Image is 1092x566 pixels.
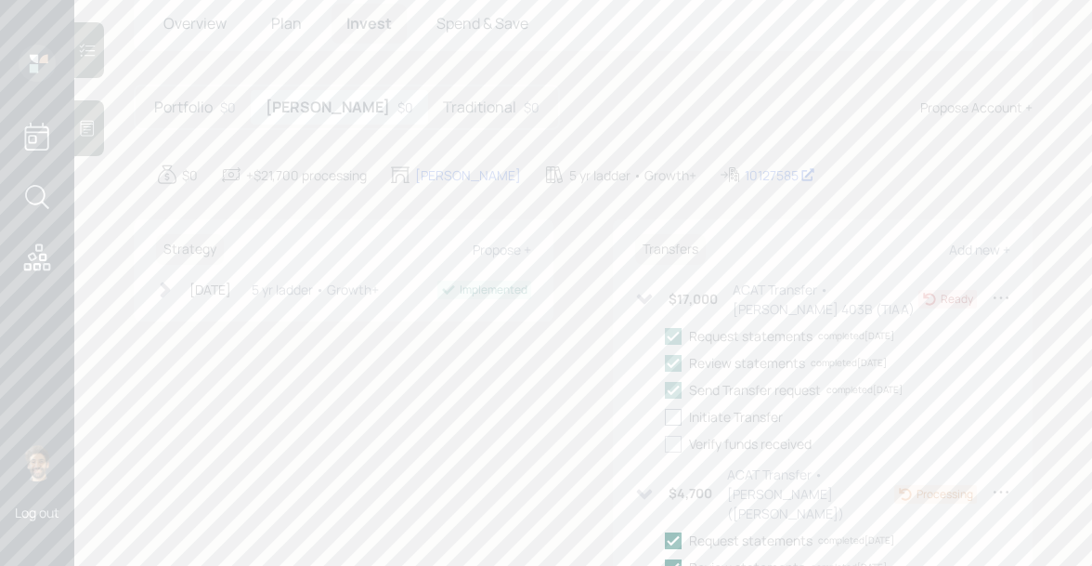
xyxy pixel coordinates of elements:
div: Request statements [689,326,812,346]
div: Review statements [689,353,805,373]
span: Spend & Save [436,13,528,33]
span: Invest [346,13,392,33]
div: completed [DATE] [811,356,887,370]
h5: [PERSON_NAME] [266,99,390,116]
span: Overview [163,13,227,33]
div: [PERSON_NAME] [415,165,521,185]
div: Log out [15,504,59,521]
div: ACAT Transfer • [PERSON_NAME] ([PERSON_NAME]) [727,465,894,523]
div: Verify funds received [689,434,812,454]
div: completed [DATE] [818,329,894,343]
div: Ready [941,291,973,308]
div: Propose + [473,241,531,258]
div: 5 yr ladder • Growth+ [252,280,379,299]
div: Request statements [689,531,812,550]
h6: $4,700 [669,486,712,502]
h5: Traditional [443,99,516,116]
div: 5 yr ladder • Growth+ [569,165,696,185]
div: Implemented [460,282,527,298]
div: completed [DATE] [818,533,894,547]
h5: Portfolio [154,99,213,116]
h6: $17,000 [669,292,718,308]
div: $0 [220,98,236,117]
h6: Strategy [156,234,224,265]
span: Plan [271,13,302,33]
div: Add new + [949,241,1010,258]
div: $0 [397,98,413,117]
div: $0 [524,98,539,117]
div: Send Transfer request [689,380,821,400]
div: Initiate Transfer [689,407,783,427]
div: [DATE] [189,280,231,299]
div: +$21,700 processing [246,165,367,185]
div: ACAT Transfer • [PERSON_NAME] 403B (TIAA) [733,280,918,319]
div: Processing [916,486,973,503]
img: eric-schwartz-headshot.png [19,444,56,481]
div: $0 [182,165,198,185]
h6: Transfers [635,234,706,265]
div: 10127585 [745,165,815,185]
div: Propose Account + [920,98,1033,117]
div: completed [DATE] [826,383,903,397]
